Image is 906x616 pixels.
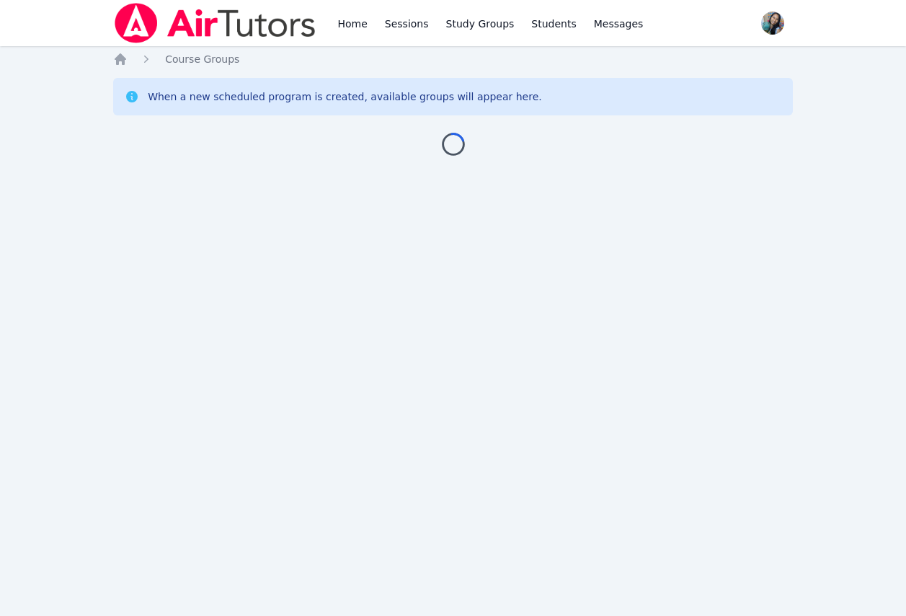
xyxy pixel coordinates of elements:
img: Air Tutors [113,3,317,43]
div: When a new scheduled program is created, available groups will appear here. [148,89,542,104]
a: Course Groups [165,52,239,66]
nav: Breadcrumb [113,52,793,66]
span: Course Groups [165,53,239,65]
span: Messages [594,17,644,31]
